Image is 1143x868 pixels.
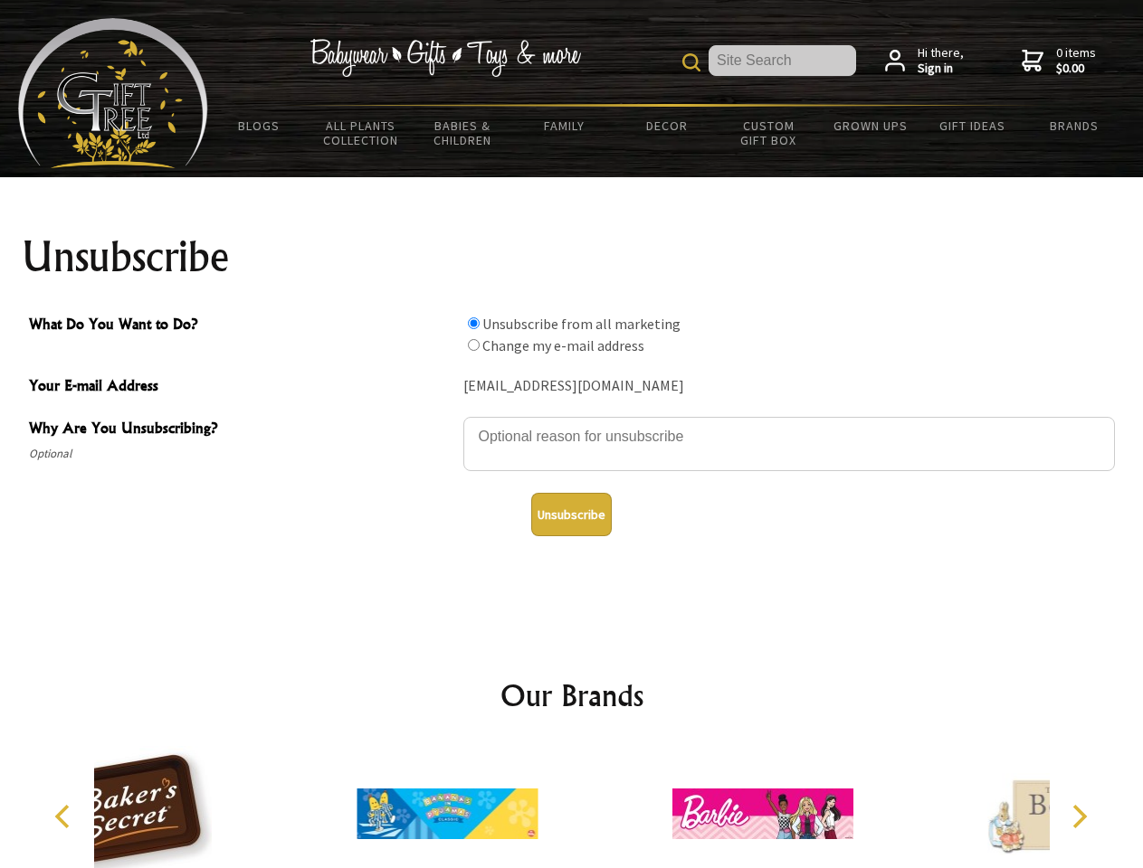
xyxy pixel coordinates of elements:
button: Next [1059,797,1099,836]
div: [EMAIL_ADDRESS][DOMAIN_NAME] [463,373,1115,401]
a: Grown Ups [819,107,921,145]
img: Babyware - Gifts - Toys and more... [18,18,208,168]
strong: $0.00 [1056,61,1096,77]
input: Site Search [709,45,856,76]
a: Decor [615,107,718,145]
a: Babies & Children [412,107,514,159]
button: Previous [45,797,85,836]
strong: Sign in [918,61,964,77]
a: Brands [1024,107,1126,145]
a: 0 items$0.00 [1022,45,1096,77]
span: Optional [29,443,454,465]
a: Family [514,107,616,145]
img: product search [682,53,700,71]
textarea: Why Are You Unsubscribing? [463,417,1115,471]
h2: Our Brands [36,674,1108,717]
button: Unsubscribe [531,493,612,536]
span: 0 items [1056,44,1096,77]
a: Hi there,Sign in [885,45,964,77]
label: Unsubscribe from all marketing [482,315,681,333]
span: Hi there, [918,45,964,77]
span: Your E-mail Address [29,374,454,401]
a: BLOGS [208,107,310,145]
img: Babywear - Gifts - Toys & more [310,39,581,77]
input: What Do You Want to Do? [468,317,480,329]
a: Gift Ideas [921,107,1024,145]
span: Why Are You Unsubscribing? [29,417,454,443]
input: What Do You Want to Do? [468,339,480,351]
label: Change my e-mail address [482,336,644,354]
span: What Do You Want to Do? [29,313,454,339]
a: Custom Gift Box [718,107,820,159]
h1: Unsubscribe [22,235,1122,278]
a: All Plants Collection [310,107,413,159]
